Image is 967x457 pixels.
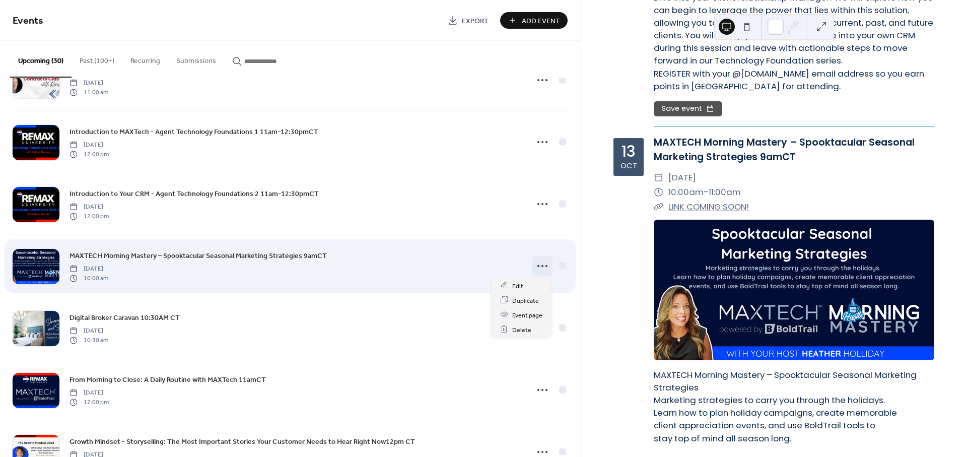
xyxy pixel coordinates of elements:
span: 11:00 am [70,88,108,97]
span: 10:00am [668,185,704,200]
div: ​ [654,200,663,214]
span: 10:30 am [70,336,108,345]
span: Event page [512,310,542,320]
button: Recurring [122,41,168,77]
button: Save event [654,101,722,116]
span: [DATE] [70,79,108,88]
span: 12:00 pm [70,212,109,221]
span: Introduction to Your CRM - Agent Technology Foundations 2 11am-12:30pmCT [70,189,319,200]
span: Delete [512,324,531,335]
span: Growth Mindset - Storyselling: The Most Important Stories Your Customer Needs to Hear Right Now12... [70,437,415,447]
div: 13 [621,144,636,159]
span: [DATE] [70,203,109,212]
a: Introduction to MAXTech - Agent Technology Foundations 1 11am-12:30pmCT [70,126,318,138]
a: MAXTECH Morning Mastery – Spooktacular Seasonal Marketing Strategies 9amCT [70,250,327,262]
a: Introduction to Your CRM - Agent Technology Foundations 2 11am-12:30pmCT [70,188,319,200]
a: LINK COMING SOON! [668,201,749,213]
span: [DATE] [668,170,696,185]
a: From Morning to Close: A Daily Routine with MAXTech 11amCT [70,374,266,385]
span: [DATE] [70,265,108,274]
div: ​ [654,170,663,185]
span: Export [462,16,489,26]
span: [DATE] [70,141,109,150]
span: - [704,185,709,200]
button: Past (100+) [72,41,122,77]
button: Add Event [500,12,568,29]
span: 10:00 am [70,274,108,283]
a: Growth Mindset - Storyselling: The Most Important Stories Your Customer Needs to Hear Right Now12... [70,436,415,447]
div: ​ [654,185,663,200]
a: Export [440,12,496,29]
span: Duplicate [512,295,539,306]
span: Introduction to MAXTech - Agent Technology Foundations 1 11am-12:30pmCT [70,127,318,138]
span: From Morning to Close: A Daily Routine with MAXTech 11amCT [70,375,266,385]
a: Digital Broker Caravan 10:30AM CT [70,312,180,323]
span: MAXTECH Morning Mastery – Spooktacular Seasonal Marketing Strategies 9amCT [70,251,327,262]
span: Add Event [522,16,560,26]
button: Upcoming (30) [10,41,72,78]
span: 12:00 pm [70,150,109,159]
span: 11:00am [709,185,741,200]
span: [DATE] [70,327,108,336]
button: Submissions [168,41,224,77]
span: Digital Broker Caravan 10:30AM CT [70,313,180,323]
a: MAXTECH Morning Mastery – Spooktacular Seasonal Marketing Strategies 9amCT [654,136,915,164]
div: Oct [620,162,637,169]
span: [DATE] [70,388,109,398]
span: 12:00 pm [70,398,109,407]
span: Events [13,11,43,31]
span: Edit [512,281,523,291]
